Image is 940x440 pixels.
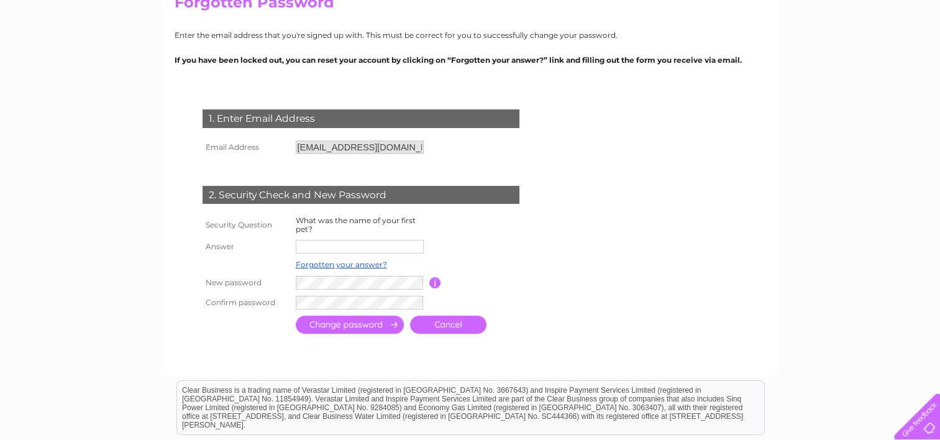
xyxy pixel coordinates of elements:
p: If you have been locked out, you can reset your account by clicking on “Forgotten your answer?” l... [175,54,766,66]
a: Energy [797,53,824,62]
a: 0333 014 3131 [706,6,792,22]
th: Security Question [199,213,293,237]
a: Telecoms [832,53,869,62]
p: Enter the email address that you're signed up with. This must be correct for you to successfully ... [175,29,766,41]
input: Submit [296,316,404,334]
th: Answer [199,237,293,257]
a: Blog [877,53,895,62]
div: Clear Business is a trading name of Verastar Limited (registered in [GEOGRAPHIC_DATA] No. 3667643... [177,7,764,60]
th: Email Address [199,137,293,157]
div: 2. Security Check and New Password [203,186,519,204]
a: Contact [902,53,933,62]
label: What was the name of your first pet? [296,216,416,234]
a: Water [766,53,790,62]
img: logo.png [33,32,96,70]
a: Cancel [410,316,486,334]
div: 1. Enter Email Address [203,109,519,128]
th: New password [199,273,293,293]
th: Confirm password [199,293,293,313]
a: Forgotten your answer? [296,260,387,269]
input: Information [429,277,441,288]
